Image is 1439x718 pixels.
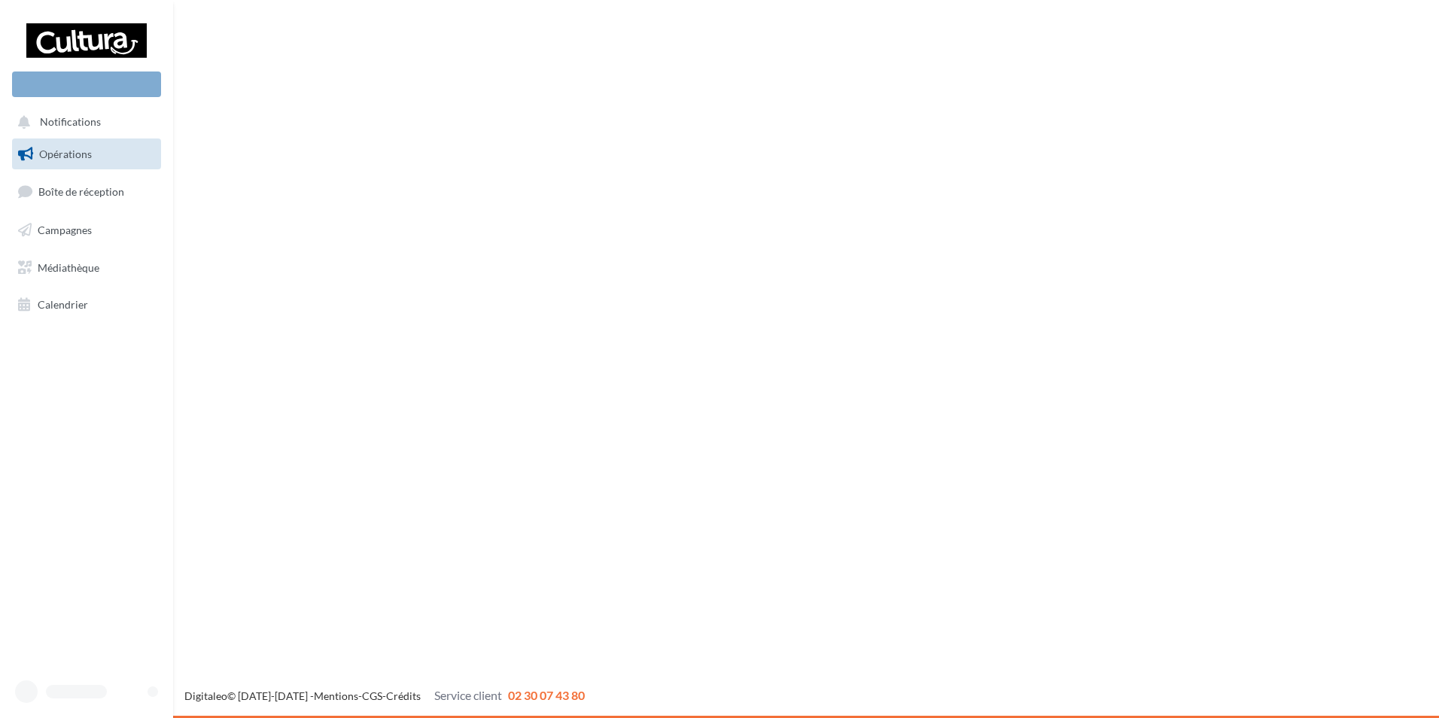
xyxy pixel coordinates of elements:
[38,185,124,198] span: Boîte de réception
[38,260,99,273] span: Médiathèque
[38,224,92,236] span: Campagnes
[9,175,164,208] a: Boîte de réception
[184,689,585,702] span: © [DATE]-[DATE] - - -
[9,289,164,321] a: Calendrier
[40,116,101,129] span: Notifications
[508,688,585,702] span: 02 30 07 43 80
[434,688,502,702] span: Service client
[314,689,358,702] a: Mentions
[9,252,164,284] a: Médiathèque
[184,689,227,702] a: Digitaleo
[9,138,164,170] a: Opérations
[12,71,161,97] div: Nouvelle campagne
[39,148,92,160] span: Opérations
[38,298,88,311] span: Calendrier
[386,689,421,702] a: Crédits
[9,214,164,246] a: Campagnes
[362,689,382,702] a: CGS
